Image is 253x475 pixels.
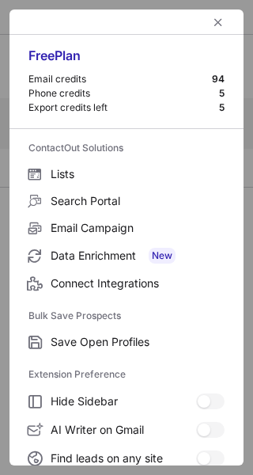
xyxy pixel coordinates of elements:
[212,73,225,85] div: 94
[9,444,244,473] label: Find leads on any site
[9,270,244,297] label: Connect Integrations
[28,73,212,85] div: Email credits
[9,241,244,270] label: Data Enrichment New
[51,423,196,437] span: AI Writer on Gmail
[51,248,225,264] span: Data Enrichment
[209,13,228,32] button: left-button
[9,215,244,241] label: Email Campaign
[28,135,225,161] label: ContactOut Solutions
[28,303,225,329] label: Bulk Save Prospects
[9,161,244,188] label: Lists
[51,194,225,208] span: Search Portal
[25,14,41,30] button: right-button
[149,248,176,264] span: New
[28,362,225,387] label: Extension Preference
[28,47,225,73] div: Free Plan
[28,87,219,100] div: Phone credits
[219,101,225,114] div: 5
[51,167,225,181] span: Lists
[51,335,225,349] span: Save Open Profiles
[9,416,244,444] label: AI Writer on Gmail
[9,188,244,215] label: Search Portal
[51,394,196,408] span: Hide Sidebar
[219,87,225,100] div: 5
[51,276,225,291] span: Connect Integrations
[51,221,225,235] span: Email Campaign
[9,329,244,355] label: Save Open Profiles
[28,101,219,114] div: Export credits left
[51,451,196,465] span: Find leads on any site
[9,387,244,416] label: Hide Sidebar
